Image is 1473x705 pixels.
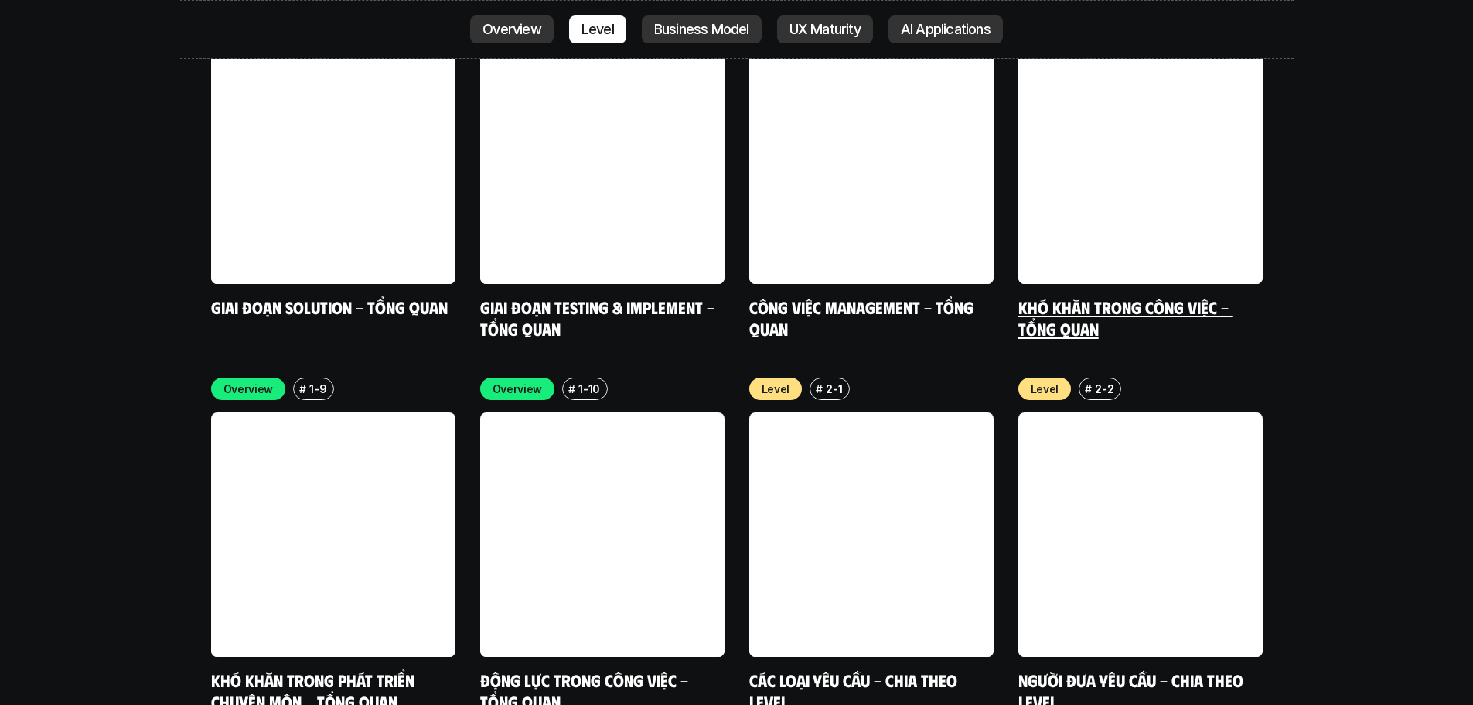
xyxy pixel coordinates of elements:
p: 2-2 [1095,381,1113,397]
p: UX Maturity [789,22,861,37]
h6: # [816,383,823,395]
p: Level [581,22,614,37]
a: Khó khăn trong công việc - Tổng quan [1018,296,1233,339]
p: Level [1031,381,1059,397]
p: 2-1 [826,381,842,397]
a: UX Maturity [777,15,873,43]
a: Overview [470,15,554,43]
h6: # [1085,383,1092,395]
a: Business Model [642,15,762,43]
h6: # [568,383,575,395]
h6: # [299,383,306,395]
p: 1-10 [578,381,600,397]
p: Business Model [654,22,749,37]
p: Overview [482,22,541,37]
p: Overview [493,381,543,397]
p: AI Applications [901,22,991,37]
a: Level [569,15,626,43]
a: Công việc Management - Tổng quan [749,296,977,339]
p: Level [762,381,790,397]
a: AI Applications [888,15,1003,43]
p: Overview [223,381,274,397]
a: Giai đoạn Testing & Implement - Tổng quan [480,296,718,339]
p: 1-9 [309,381,326,397]
a: Giai đoạn Solution - Tổng quan [211,296,448,317]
